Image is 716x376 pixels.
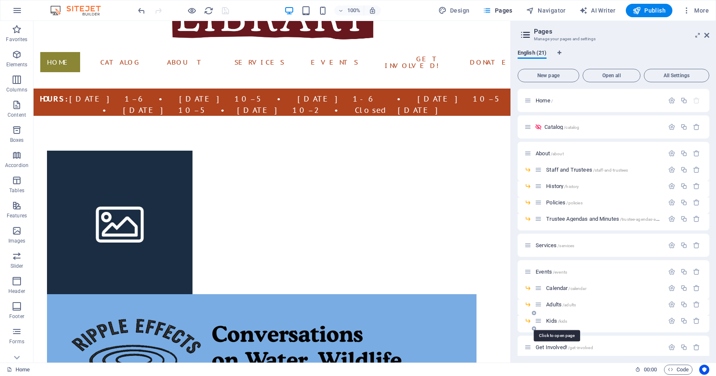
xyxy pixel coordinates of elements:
div: Remove [693,199,700,206]
div: Duplicate [680,166,687,173]
div: About/about [533,151,664,156]
div: Settings [668,166,675,173]
span: /services [557,243,574,248]
div: Duplicate [680,215,687,222]
h3: Manage your pages and settings [534,35,693,43]
div: Duplicate [680,183,687,190]
button: 100% [334,5,364,16]
div: Remove [693,183,700,190]
span: /about [551,151,564,156]
span: /calendar [568,286,586,291]
span: Navigator [526,6,566,15]
div: Duplicate [680,242,687,249]
div: The startpage cannot be deleted [693,97,700,104]
span: Click to open page [536,242,574,248]
div: Settings [668,97,675,104]
div: Settings [668,183,675,190]
span: /adults [562,303,576,307]
span: Click to open page [546,167,628,173]
div: Services/services [533,243,664,248]
span: /get-involved [568,345,593,350]
a: Click to cancel selection. Double-click to open Pages [7,365,30,375]
button: Publish [626,4,672,17]
span: /staff-and-trustees [593,168,628,172]
span: Click to open page [536,97,553,104]
button: Open all [583,69,640,82]
span: : [650,366,651,373]
h6: Session time [635,365,657,375]
div: Remove [693,317,700,324]
span: /events [553,270,567,274]
span: Click to open page [544,124,579,130]
span: Publish [633,6,666,15]
p: Features [7,212,27,219]
p: Header [8,288,25,295]
div: Home/ [533,98,664,103]
div: Duplicate [680,344,687,351]
p: Slider [10,263,23,269]
span: /kids [558,319,568,324]
div: Remove [693,150,700,157]
p: Columns [6,86,27,93]
div: Settings [668,242,675,249]
button: AI Writer [576,4,619,17]
button: New page [518,69,579,82]
button: More [679,4,712,17]
span: New page [521,73,575,78]
div: Remove [693,123,700,131]
div: Settings [668,344,675,351]
p: Accordion [5,162,29,169]
div: History/history [544,183,664,189]
span: /history [564,184,579,189]
i: Reload page [204,6,213,16]
button: reload [203,5,213,16]
div: Settings [668,199,675,206]
div: Calendar/calendar [544,285,664,291]
p: Tables [9,187,24,194]
span: Design [438,6,470,15]
div: Settings [668,150,675,157]
span: 00 00 [644,365,657,375]
h2: Pages [534,28,709,35]
div: Remove [693,268,700,275]
button: Navigator [523,4,569,17]
span: Open all [586,73,637,78]
div: Duplicate [680,285,687,292]
div: Settings [668,301,675,308]
div: Remove [693,166,700,173]
div: Duplicate [680,150,687,157]
div: Events/events [533,269,664,274]
span: More [682,6,709,15]
h6: 100% [347,5,360,16]
span: Pages [483,6,512,15]
p: Footer [9,313,24,320]
button: Usercentrics [699,365,709,375]
img: Editor Logo [48,5,111,16]
span: Click to open page [536,269,567,275]
button: Click here to leave preview mode and continue editing [187,5,197,16]
span: /trustee-agendas-and-minutes [620,217,678,222]
div: Staff and Trustees/staff-and-trustees [544,167,664,172]
p: Content [8,112,26,118]
span: / [551,99,553,103]
span: Click to open page [546,183,579,189]
div: Remove [693,344,700,351]
span: Click to open page [546,285,586,291]
span: AI Writer [579,6,616,15]
div: Duplicate [680,268,687,275]
button: All Settings [644,69,709,82]
div: Get Involved!/get-involved [533,345,664,350]
div: Duplicate [680,301,687,308]
span: Kids [546,318,567,324]
span: All Settings [648,73,706,78]
span: Code [668,365,689,375]
div: Duplicate [680,123,687,131]
div: Remove [693,242,700,249]
div: Settings [668,215,675,222]
p: Elements [6,61,28,68]
span: Click to open page [546,199,582,206]
span: /catalog [564,125,579,130]
div: Kids/kids [544,318,664,324]
div: Settings [668,268,675,275]
button: Design [435,4,473,17]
